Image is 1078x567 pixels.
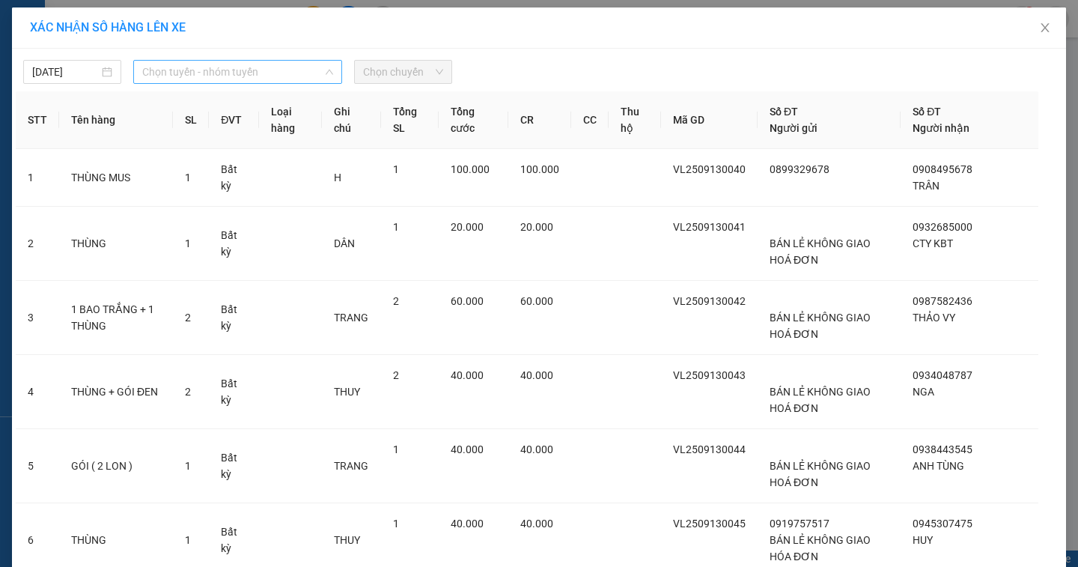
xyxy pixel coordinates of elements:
span: down [325,67,334,76]
td: 4 [16,355,59,429]
span: 0987582436 [913,295,972,307]
span: Chọn chuyến [363,61,443,83]
td: 3 [16,281,59,355]
span: 40.000 [451,518,484,530]
td: Bất kỳ [209,355,259,429]
span: 1 [185,460,191,472]
th: Tổng SL [381,91,438,149]
span: VL2509130040 [673,163,746,175]
span: 40.000 [520,443,553,455]
span: 2 [185,386,191,398]
span: 1 [393,163,399,175]
span: 0899329678 [770,163,829,175]
th: Tổng cước [439,91,509,149]
span: close [1039,22,1051,34]
span: VL2509130044 [673,443,746,455]
span: NGA [913,386,934,398]
span: 100.000 [451,163,490,175]
span: 1 [393,518,399,530]
td: 1 [16,149,59,207]
span: 40.000 [520,518,553,530]
span: 20.000 [520,221,553,233]
span: 1 [393,443,399,455]
td: 1 BAO TRẮNG + 1 THÙNG [59,281,173,355]
td: 5 [16,429,59,503]
span: XÁC NHẬN SỐ HÀNG LÊN XE [30,20,186,34]
th: SL [173,91,209,149]
span: TRANG [334,460,368,472]
span: 40.000 [451,369,484,381]
td: 2 [16,207,59,281]
td: THÙNG MUS [59,149,173,207]
span: 20.000 [451,221,484,233]
span: BÁN LẺ KHÔNG GIAO HÓA ĐƠN [770,534,871,563]
span: 0932685000 [913,221,972,233]
span: 40.000 [451,443,484,455]
span: 60.000 [520,295,553,307]
span: 0934048787 [913,369,972,381]
span: BÁN LẺ KHÔNG GIAO HOÁ ĐƠN [770,312,871,340]
th: Tên hàng [59,91,173,149]
td: Bất kỳ [209,149,259,207]
span: Người gửi [770,122,817,134]
span: VL2509130041 [673,221,746,233]
span: 1 [185,237,191,249]
span: Số ĐT [913,106,941,118]
span: TRÂN [913,180,940,192]
span: 60.000 [451,295,484,307]
span: 0938443545 [913,443,972,455]
th: Thu hộ [609,91,661,149]
span: H [334,172,341,184]
td: THÙNG [59,207,173,281]
span: THUY [334,386,360,398]
td: Bất kỳ [209,429,259,503]
th: Mã GD [661,91,758,149]
span: 40.000 [520,369,553,381]
span: 2 [185,312,191,324]
span: ANH TÙNG [913,460,964,472]
span: VL2509130045 [673,518,746,530]
td: Bất kỳ [209,281,259,355]
span: 0908495678 [913,163,972,175]
span: 1 [185,172,191,184]
th: Ghi chú [322,91,381,149]
span: Chọn tuyến - nhóm tuyến [142,61,333,83]
input: 13/09/2025 [32,64,99,80]
span: HUY [913,534,933,546]
span: BÁN LẺ KHÔNG GIAO HOÁ ĐƠN [770,237,871,266]
button: Close [1024,7,1066,49]
th: ĐVT [209,91,259,149]
span: THUY [334,534,360,546]
span: VL2509130043 [673,369,746,381]
th: CR [508,91,571,149]
span: 1 [393,221,399,233]
span: Người nhận [913,122,969,134]
span: 1 [185,534,191,546]
span: 0945307475 [913,518,972,530]
th: Loại hàng [259,91,322,149]
span: Số ĐT [770,106,798,118]
span: 2 [393,369,399,381]
td: Bất kỳ [209,207,259,281]
span: DÂN [334,237,355,249]
td: THÙNG + GÓI ĐEN [59,355,173,429]
span: BÁN LẺ KHÔNG GIAO HOÁ ĐƠN [770,460,871,488]
span: TRANG [334,312,368,324]
td: GÓI ( 2 LON ) [59,429,173,503]
span: 100.000 [520,163,559,175]
span: 2 [393,295,399,307]
th: CC [571,91,609,149]
th: STT [16,91,59,149]
span: THẢO VY [913,312,955,324]
span: 0919757517 [770,518,829,530]
span: CTY KBT [913,237,953,249]
span: BÁN LẺ KHÔNG GIAO HOÁ ĐƠN [770,386,871,414]
span: VL2509130042 [673,295,746,307]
